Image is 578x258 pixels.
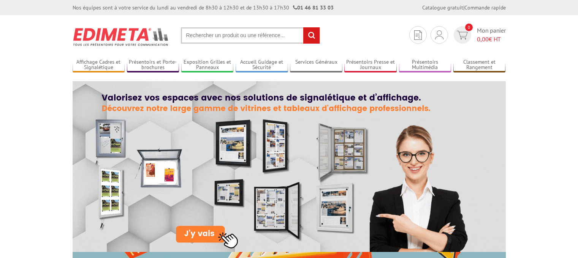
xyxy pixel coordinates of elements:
[303,27,320,44] input: rechercher
[73,59,125,71] a: Affichage Cadres et Signalétique
[477,26,506,44] span: Mon panier
[127,59,179,71] a: Présentoirs et Porte-brochures
[465,24,473,31] span: 0
[293,4,334,11] strong: 01 46 81 33 03
[344,59,397,71] a: Présentoirs Presse et Journaux
[453,59,506,71] a: Classement et Rangement
[457,31,468,39] img: devis rapide
[73,23,169,51] img: Présentoir, panneau, stand - Edimeta - PLV, affichage, mobilier bureau, entreprise
[477,35,506,44] span: € HT
[73,4,334,11] div: Nos équipes sont à votre service du lundi au vendredi de 8h30 à 12h30 et de 13h30 à 17h30
[414,30,422,40] img: devis rapide
[181,27,320,44] input: Rechercher un produit ou une référence...
[477,35,489,43] span: 0,00
[422,4,463,11] a: Catalogue gratuit
[452,26,506,44] a: devis rapide 0 Mon panier 0,00€ HT
[435,30,443,39] img: devis rapide
[236,59,288,71] a: Accueil Guidage et Sécurité
[181,59,234,71] a: Exposition Grilles et Panneaux
[422,4,506,11] div: |
[290,59,342,71] a: Services Généraux
[399,59,451,71] a: Présentoirs Multimédia
[464,4,506,11] a: Commande rapide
